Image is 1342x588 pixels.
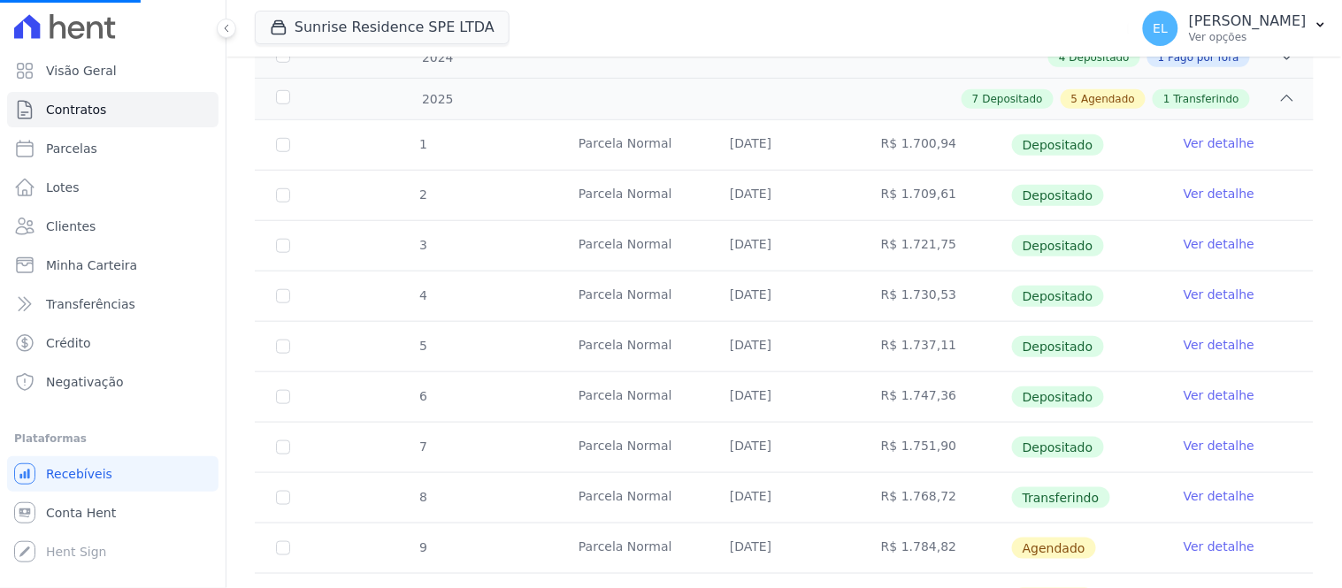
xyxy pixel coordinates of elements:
span: Transferindo [1174,91,1239,107]
span: Recebíveis [46,465,112,483]
span: 4 [418,288,427,302]
span: 5 [418,339,427,353]
a: Ver detalhe [1184,286,1254,303]
span: Pago por fora [1169,50,1239,65]
input: Só é possível selecionar pagamentos em aberto [276,491,290,505]
td: [DATE] [709,372,860,422]
span: Transferindo [1012,487,1110,508]
a: Crédito [7,325,219,361]
p: Ver opções [1189,30,1307,44]
span: Depositado [983,91,1043,107]
input: Só é possível selecionar pagamentos em aberto [276,289,290,303]
td: [DATE] [709,473,860,523]
span: Clientes [46,218,96,235]
a: Ver detalhe [1184,134,1254,152]
span: 1 [1163,91,1170,107]
a: Ver detalhe [1184,437,1254,454]
p: [PERSON_NAME] [1189,12,1307,30]
span: Depositado [1012,185,1104,206]
td: Parcela Normal [557,171,709,220]
a: Transferências [7,286,219,322]
span: 4 [1059,50,1066,65]
td: [DATE] [709,221,860,271]
span: Agendado [1012,538,1096,559]
td: Parcela Normal [557,221,709,271]
span: Visão Geral [46,62,117,80]
span: Lotes [46,179,80,196]
a: Minha Carteira [7,248,219,283]
td: Parcela Normal [557,423,709,472]
td: R$ 1.737,11 [860,322,1011,371]
input: Só é possível selecionar pagamentos em aberto [276,188,290,202]
span: 9 [418,540,427,554]
span: 8 [418,490,427,504]
td: R$ 1.730,53 [860,271,1011,321]
a: Ver detalhe [1184,538,1254,555]
span: Depositado [1012,437,1104,458]
input: default [276,541,290,555]
td: R$ 1.784,82 [860,523,1011,573]
button: EL [PERSON_NAME] Ver opções [1129,4,1342,53]
input: Só é possível selecionar pagamentos em aberto [276,440,290,454]
a: Ver detalhe [1184,185,1254,202]
span: 6 [418,389,427,403]
td: R$ 1.721,75 [860,221,1011,271]
span: Depositado [1012,286,1104,307]
a: Ver detalhe [1184,386,1254,404]
a: Lotes [7,170,219,205]
td: Parcela Normal [557,523,709,573]
td: R$ 1.751,90 [860,423,1011,472]
span: Depositado [1012,134,1104,156]
a: Ver detalhe [1184,235,1254,253]
span: Depositado [1070,50,1130,65]
input: Só é possível selecionar pagamentos em aberto [276,390,290,404]
td: [DATE] [709,171,860,220]
span: Transferências [46,295,135,313]
a: Conta Hent [7,495,219,531]
a: Clientes [7,209,219,244]
span: 5 [1071,91,1078,107]
span: Conta Hent [46,504,116,522]
input: Só é possível selecionar pagamentos em aberto [276,239,290,253]
span: 7 [418,439,427,454]
a: Recebíveis [7,456,219,492]
span: 1 [418,137,427,151]
td: [DATE] [709,423,860,472]
td: Parcela Normal [557,322,709,371]
span: 2 [418,187,427,202]
span: 3 [418,238,427,252]
td: R$ 1.700,94 [860,120,1011,170]
span: 7 [972,91,979,107]
td: Parcela Normal [557,271,709,321]
td: R$ 1.747,36 [860,372,1011,422]
span: Contratos [46,101,106,118]
span: Depositado [1012,235,1104,256]
input: Só é possível selecionar pagamentos em aberto [276,340,290,354]
td: [DATE] [709,322,860,371]
span: Agendado [1081,91,1135,107]
td: [DATE] [709,271,860,321]
td: [DATE] [709,523,860,573]
td: Parcela Normal [557,120,709,170]
td: Parcela Normal [557,473,709,523]
span: Depositado [1012,336,1104,357]
div: Plataformas [14,428,211,449]
a: Negativação [7,364,219,400]
a: Ver detalhe [1184,487,1254,505]
span: Parcelas [46,140,97,157]
td: R$ 1.768,72 [860,473,1011,523]
span: Depositado [1012,386,1104,408]
button: Sunrise Residence SPE LTDA [255,11,510,44]
td: Parcela Normal [557,372,709,422]
span: Crédito [46,334,91,352]
a: Visão Geral [7,53,219,88]
input: Só é possível selecionar pagamentos em aberto [276,138,290,152]
a: Ver detalhe [1184,336,1254,354]
span: EL [1154,22,1169,34]
span: 1 [1158,50,1165,65]
a: Parcelas [7,131,219,166]
span: Negativação [46,373,124,391]
span: Minha Carteira [46,256,137,274]
td: [DATE] [709,120,860,170]
a: Contratos [7,92,219,127]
